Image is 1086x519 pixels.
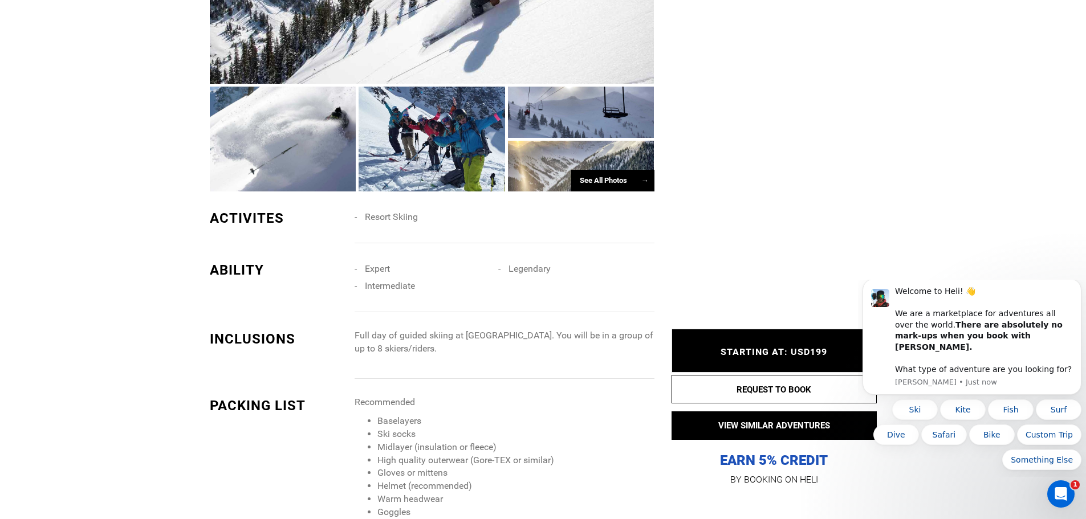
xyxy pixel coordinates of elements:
[377,506,654,519] li: Goggles
[355,396,654,409] p: Recommended
[37,97,215,108] p: Message from Carl, sent Just now
[37,6,215,96] div: Welcome to Heli! 👋 We are a marketplace for adventures all over the world. What type of adventure...
[377,428,654,441] li: Ski socks
[210,209,347,228] div: ACTIVITES
[210,329,347,349] div: INCLUSIONS
[377,454,654,467] li: High quality outerwear (Gore-TEX or similar)
[111,145,157,165] button: Quick reply: Bike
[377,415,654,428] li: Baselayers
[672,411,877,440] button: VIEW SIMILAR ADVENTURES
[355,329,654,355] p: Full day of guided skiing at [GEOGRAPHIC_DATA]. You will be in a group of up to 8 skiers/riders.
[13,9,31,27] img: Profile image for Carl
[37,40,205,72] b: There are absolutely no mark-ups when you book with [PERSON_NAME].
[15,145,61,165] button: Quick reply: Dive
[365,263,390,274] span: Expert
[1071,480,1080,489] span: 1
[858,280,1086,477] iframe: Intercom notifications message
[377,467,654,480] li: Gloves or mittens
[377,480,654,493] li: Helmet (recommended)
[641,176,649,185] span: →
[178,120,223,140] button: Quick reply: Surf
[159,145,223,165] button: Quick reply: Custom Trip
[63,145,109,165] button: Quick reply: Safari
[672,338,877,469] p: EARN 5% CREDIT
[82,120,128,140] button: Quick reply: Kite
[5,120,223,190] div: Quick reply options
[377,493,654,506] li: Warm headwear
[37,6,215,96] div: Message content
[365,211,418,222] span: Resort Skiing
[130,120,176,140] button: Quick reply: Fish
[144,170,223,190] button: Quick reply: Something Else
[210,260,347,280] div: ABILITY
[210,396,347,415] div: PACKING LIST
[509,263,551,274] span: Legendary
[1047,480,1075,508] iframe: Intercom live chat
[721,347,827,358] span: STARTING AT: USD199
[377,441,654,454] li: Midlayer (insulation or fleece)
[672,375,877,403] button: REQUEST TO BOOK
[571,170,654,192] div: See All Photos
[365,280,415,291] span: Intermediate
[672,472,877,488] p: BY BOOKING ON HELI
[34,120,80,140] button: Quick reply: Ski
